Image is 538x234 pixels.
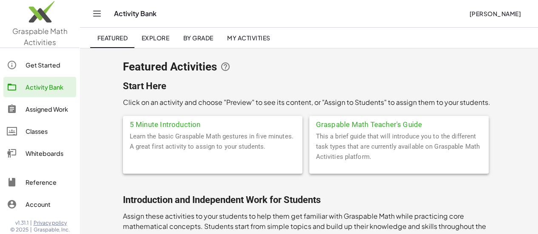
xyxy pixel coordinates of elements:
[34,220,70,226] a: Privacy policy
[123,97,495,107] p: Click on an activity and choose "Preview" to see its content, or "Assign to Students" to assign t...
[90,7,104,20] button: Toggle navigation
[123,194,495,206] h2: Introduction and Independent Work for Students
[26,126,73,136] div: Classes
[123,116,302,131] div: 5 Minute Introduction
[123,80,495,92] h2: Start Here
[26,104,73,114] div: Assigned Work
[26,60,73,70] div: Get Started
[3,77,76,97] a: Activity Bank
[34,226,70,233] span: Graspable, Inc.
[30,220,32,226] span: |
[3,99,76,119] a: Assigned Work
[3,172,76,192] a: Reference
[26,199,73,209] div: Account
[227,34,270,42] span: My Activities
[141,34,169,42] span: Explore
[3,55,76,75] a: Get Started
[30,226,32,233] span: |
[183,34,213,42] span: By Grade
[26,148,73,158] div: Whiteboards
[12,26,68,47] span: Graspable Math Activities
[309,131,489,174] div: This a brief guide that will introduce you to the different task types that are currently availab...
[469,10,521,17] span: [PERSON_NAME]
[3,121,76,141] a: Classes
[97,34,128,42] span: Featured
[3,143,76,164] a: Whiteboards
[123,131,302,174] div: Learn the basic Graspable Math gestures in five minutes. A great first activity to assign to your...
[123,61,217,73] span: Featured Activities
[26,82,73,92] div: Activity Bank
[15,220,28,226] span: v1.31.1
[10,226,28,233] span: © 2025
[462,6,528,21] button: [PERSON_NAME]
[3,194,76,214] a: Account
[26,177,73,187] div: Reference
[309,116,489,131] div: Graspable Math Teacher's Guide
